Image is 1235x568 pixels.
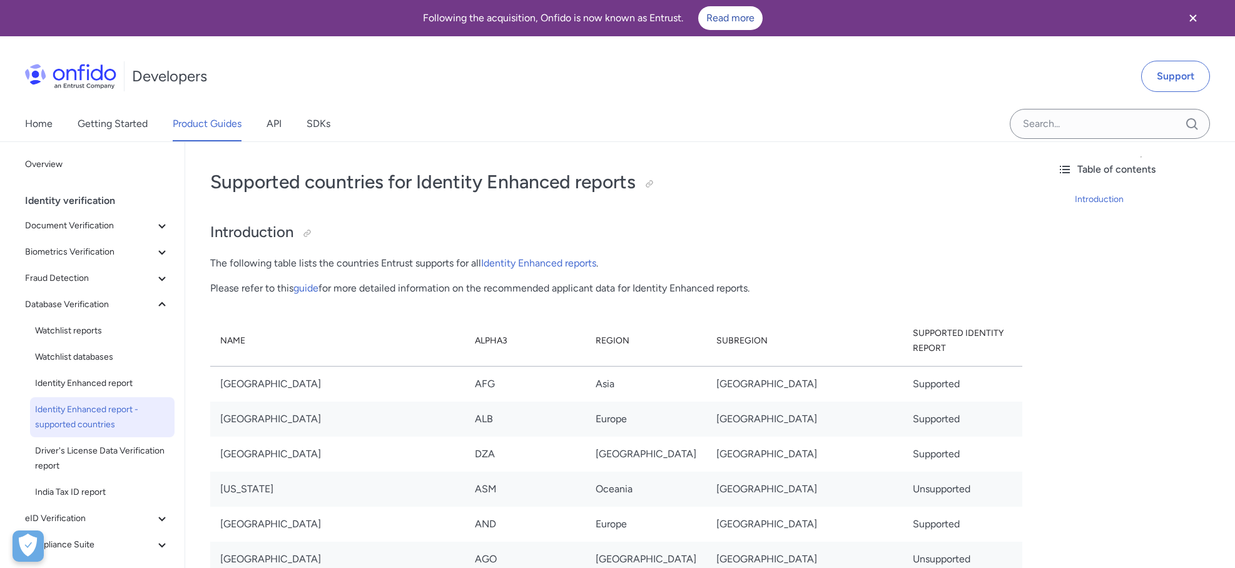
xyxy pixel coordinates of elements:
[465,316,586,367] th: Alpha3
[20,506,175,531] button: eID Verification
[1057,162,1225,177] div: Table of contents
[25,188,180,213] div: Identity verification
[25,106,53,141] a: Home
[706,316,903,367] th: Subregion
[15,6,1170,30] div: Following the acquisition, Onfido is now known as Entrust.
[210,222,1022,243] h2: Introduction
[35,485,170,500] span: India Tax ID report
[267,106,282,141] a: API
[586,507,706,542] td: Europe
[30,345,175,370] a: Watchlist databases
[465,472,586,507] td: ASM
[210,316,465,367] th: Name
[903,366,1022,402] td: Supported
[30,371,175,396] a: Identity Enhanced report
[706,402,903,437] td: [GEOGRAPHIC_DATA]
[30,397,175,437] a: Identity Enhanced report - supported countries
[210,256,1022,271] p: The following table lists the countries Entrust supports for all .
[210,437,465,472] td: [GEOGRAPHIC_DATA]
[20,152,175,177] a: Overview
[173,106,241,141] a: Product Guides
[210,281,1022,296] p: Please refer to this for more detailed information on the recommended applicant data for Identity...
[706,437,903,472] td: [GEOGRAPHIC_DATA]
[30,480,175,505] a: India Tax ID report
[35,350,170,365] span: Watchlist databases
[586,437,706,472] td: [GEOGRAPHIC_DATA]
[706,366,903,402] td: [GEOGRAPHIC_DATA]
[1170,3,1216,34] button: Close banner
[13,530,44,562] button: Open Preferences
[586,316,706,367] th: Region
[481,257,596,269] a: Identity Enhanced reports
[586,472,706,507] td: Oceania
[35,402,170,432] span: Identity Enhanced report - supported countries
[25,218,155,233] span: Document Verification
[132,66,207,86] h1: Developers
[1010,109,1210,139] input: Onfido search input field
[903,507,1022,542] td: Supported
[210,472,465,507] td: [US_STATE]
[35,444,170,474] span: Driver's License Data Verification report
[465,507,586,542] td: AND
[78,106,148,141] a: Getting Started
[698,6,763,30] a: Read more
[25,271,155,286] span: Fraud Detection
[903,472,1022,507] td: Unsupported
[706,472,903,507] td: [GEOGRAPHIC_DATA]
[293,282,318,294] a: guide
[465,437,586,472] td: DZA
[30,318,175,343] a: Watchlist reports
[706,507,903,542] td: [GEOGRAPHIC_DATA]
[25,537,155,552] span: Compliance Suite
[307,106,330,141] a: SDKs
[25,157,170,172] span: Overview
[25,245,155,260] span: Biometrics Verification
[20,213,175,238] button: Document Verification
[1186,11,1201,26] svg: Close banner
[903,316,1022,367] th: Supported Identity Report
[586,402,706,437] td: Europe
[210,507,465,542] td: [GEOGRAPHIC_DATA]
[1141,61,1210,92] a: Support
[25,64,116,89] img: Onfido Logo
[210,402,465,437] td: [GEOGRAPHIC_DATA]
[210,170,1022,195] h1: Supported countries for Identity Enhanced reports
[25,511,155,526] span: eID Verification
[903,437,1022,472] td: Supported
[586,366,706,402] td: Asia
[35,323,170,338] span: Watchlist reports
[25,297,155,312] span: Database Verification
[30,439,175,479] a: Driver's License Data Verification report
[20,292,175,317] button: Database Verification
[20,266,175,291] button: Fraud Detection
[13,530,44,562] div: Cookie Preferences
[465,366,586,402] td: AFG
[35,376,170,391] span: Identity Enhanced report
[20,240,175,265] button: Biometrics Verification
[20,532,175,557] button: Compliance Suite
[903,402,1022,437] td: Supported
[1075,192,1225,207] a: Introduction
[465,402,586,437] td: ALB
[210,366,465,402] td: [GEOGRAPHIC_DATA]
